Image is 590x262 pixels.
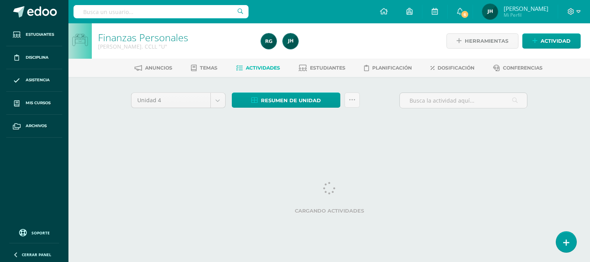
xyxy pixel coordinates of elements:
[131,208,528,214] label: Cargando actividades
[310,65,345,71] span: Estudiantes
[26,54,49,61] span: Disciplina
[372,65,412,71] span: Planificación
[200,65,217,71] span: Temas
[232,93,340,108] a: Resumen de unidad
[446,33,518,49] a: Herramientas
[191,62,217,74] a: Temas
[6,69,62,92] a: Asistencia
[482,4,498,19] img: 8f6081552c2c2e82198f93275e96240a.png
[26,123,47,129] span: Archivos
[74,5,249,18] input: Busca un usuario...
[6,46,62,69] a: Disciplina
[98,31,188,44] a: Finanzas Personales
[431,62,474,74] a: Dosificación
[493,62,543,74] a: Conferencias
[72,34,88,46] img: bot1.png
[6,23,62,46] a: Estudiantes
[261,93,321,108] span: Resumen de unidad
[246,65,280,71] span: Actividades
[6,92,62,115] a: Mis cursos
[465,34,508,48] span: Herramientas
[364,62,412,74] a: Planificación
[32,230,50,236] span: Soporte
[6,115,62,138] a: Archivos
[460,10,469,19] span: 6
[438,65,474,71] span: Dosificación
[261,33,277,49] img: e044b199acd34bf570a575bac584e1d1.png
[504,12,548,18] span: Mi Perfil
[503,65,543,71] span: Conferencias
[522,33,581,49] a: Actividad
[145,65,172,71] span: Anuncios
[283,33,298,49] img: 8f6081552c2c2e82198f93275e96240a.png
[135,62,172,74] a: Anuncios
[9,227,59,238] a: Soporte
[26,100,51,106] span: Mis cursos
[400,93,527,108] input: Busca la actividad aquí...
[22,252,51,257] span: Cerrar panel
[299,62,345,74] a: Estudiantes
[137,93,205,108] span: Unidad 4
[236,62,280,74] a: Actividades
[26,31,54,38] span: Estudiantes
[131,93,225,108] a: Unidad 4
[541,34,571,48] span: Actividad
[98,32,252,43] h1: Finanzas Personales
[26,77,50,83] span: Asistencia
[504,5,548,12] span: [PERSON_NAME]
[98,43,252,50] div: Quinto Bach. CCLL 'U'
